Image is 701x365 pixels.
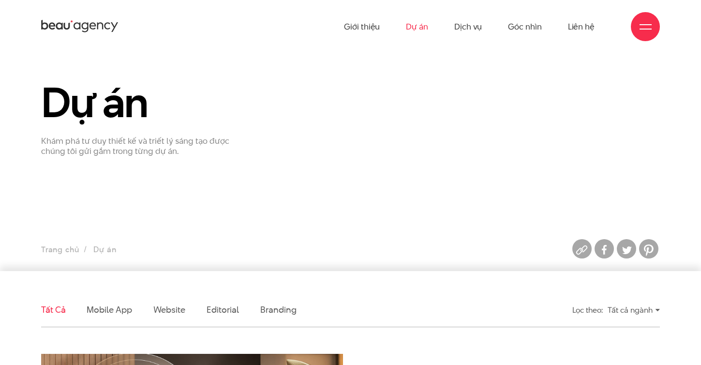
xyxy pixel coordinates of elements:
[207,304,239,316] a: Editorial
[572,302,603,319] div: Lọc theo:
[41,136,238,156] p: Khám phá tư duy thiết kế và triết lý sáng tạo được chúng tôi gửi gắm trong từng dự án.
[153,304,185,316] a: Website
[260,304,296,316] a: Branding
[87,304,132,316] a: Mobile app
[41,80,238,124] h1: Dự án
[41,304,65,316] a: Tất cả
[41,244,79,255] a: Trang chủ
[608,302,660,319] div: Tất cả ngành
